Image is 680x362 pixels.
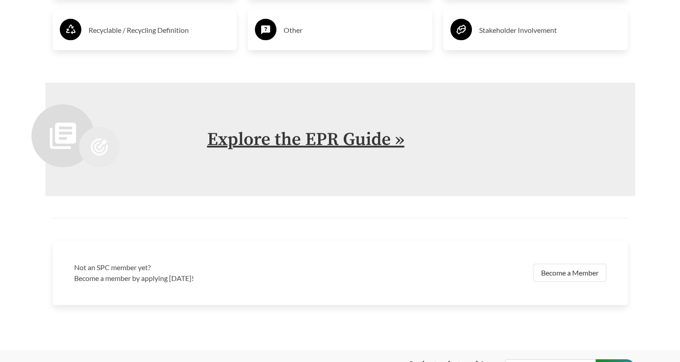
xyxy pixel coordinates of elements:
a: Explore the EPR Guide » [207,128,404,151]
h3: Recyclable / Recycling Definition [89,23,230,37]
h3: Other [284,23,425,37]
a: Become a Member [533,264,606,282]
h3: Stakeholder Involvement [479,23,621,37]
h3: Not an SPC member yet? [74,262,335,273]
p: Become a member by applying [DATE]! [74,273,335,284]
